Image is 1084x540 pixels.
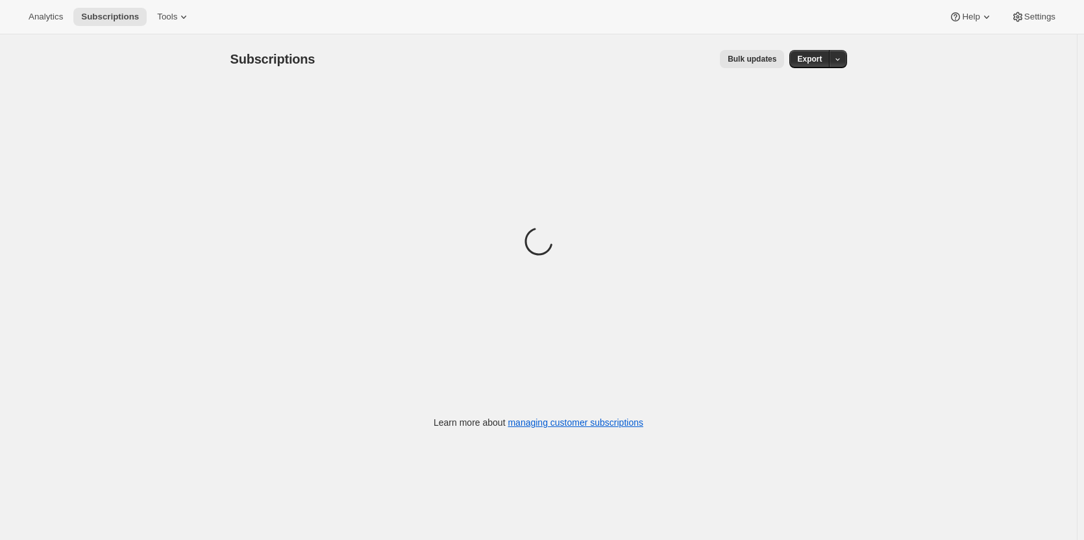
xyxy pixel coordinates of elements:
[434,416,643,429] p: Learn more about
[1024,12,1055,22] span: Settings
[1004,8,1063,26] button: Settings
[157,12,177,22] span: Tools
[789,50,830,68] button: Export
[728,54,776,64] span: Bulk updates
[941,8,1000,26] button: Help
[962,12,979,22] span: Help
[21,8,71,26] button: Analytics
[230,52,315,66] span: Subscriptions
[73,8,147,26] button: Subscriptions
[29,12,63,22] span: Analytics
[81,12,139,22] span: Subscriptions
[508,417,643,428] a: managing customer subscriptions
[720,50,784,68] button: Bulk updates
[149,8,198,26] button: Tools
[797,54,822,64] span: Export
